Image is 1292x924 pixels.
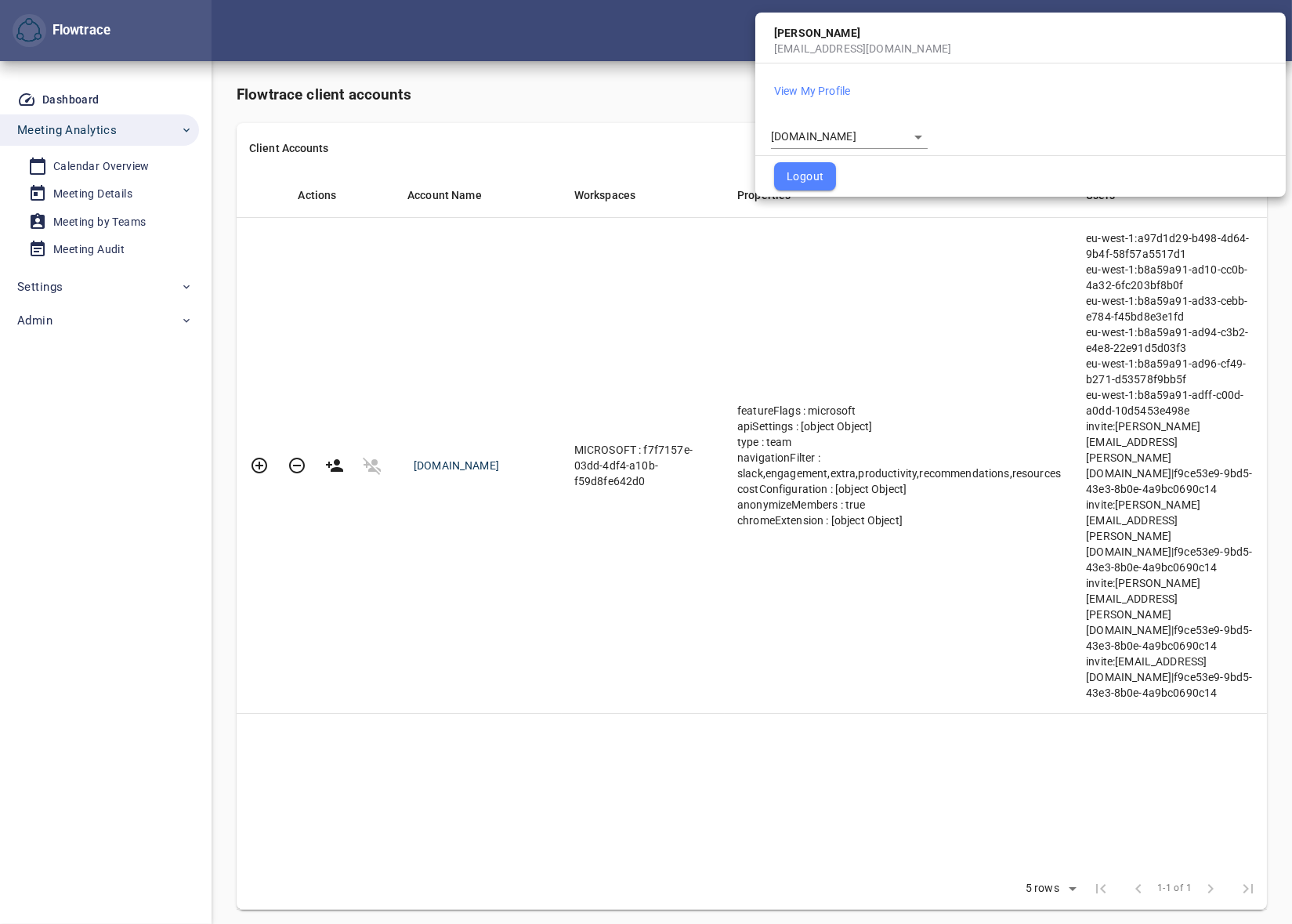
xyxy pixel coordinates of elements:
button: Logout [774,162,836,191]
div: [DOMAIN_NAME] [771,125,928,149]
div: [EMAIL_ADDRESS][DOMAIN_NAME] [755,41,1286,56]
span: Logout [787,167,823,187]
div: [PERSON_NAME] [755,19,1286,41]
button: View My Profile [774,83,850,99]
